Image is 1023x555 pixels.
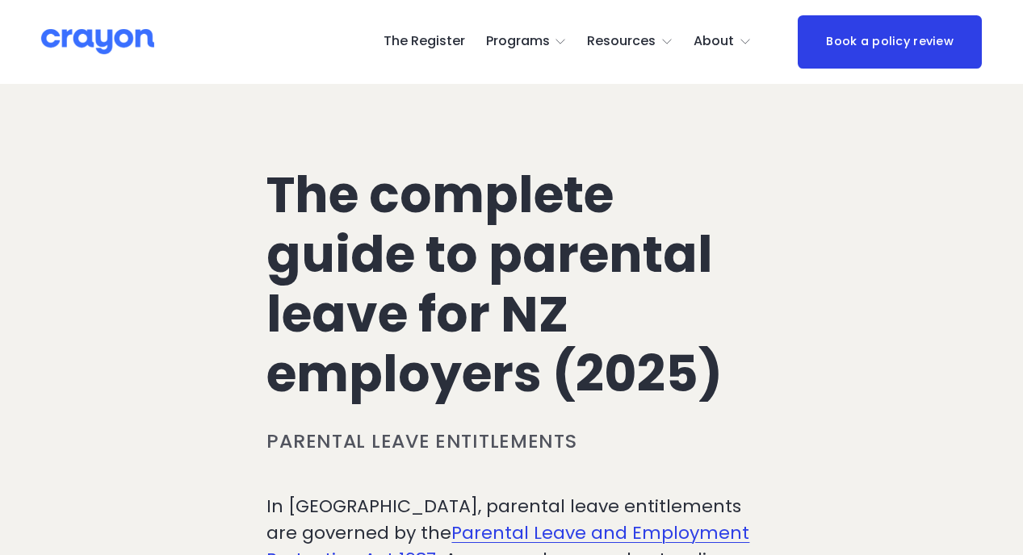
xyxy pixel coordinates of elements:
[41,27,154,56] img: Crayon
[486,29,568,55] a: folder dropdown
[486,30,550,53] span: Programs
[587,30,656,53] span: Resources
[266,165,756,404] h1: The complete guide to parental leave for NZ employers (2025)
[266,428,576,454] a: Parental leave entitlements
[384,29,465,55] a: The Register
[694,29,752,55] a: folder dropdown
[587,29,673,55] a: folder dropdown
[694,30,734,53] span: About
[798,15,982,69] a: Book a policy review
